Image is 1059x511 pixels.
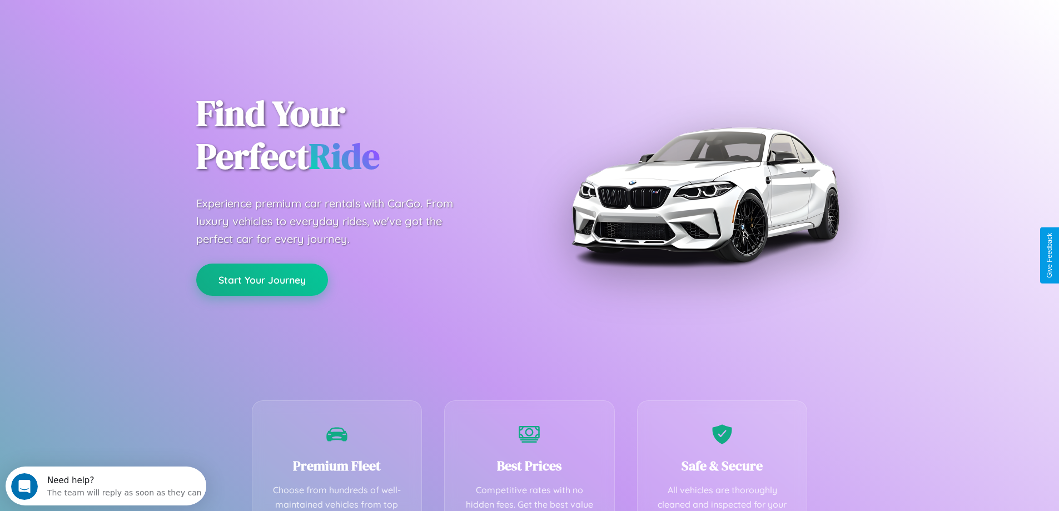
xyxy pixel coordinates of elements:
h1: Find Your Perfect [196,92,513,178]
h3: Best Prices [461,457,598,475]
h3: Safe & Secure [654,457,790,475]
img: Premium BMW car rental vehicle [566,56,844,334]
iframe: Intercom live chat discovery launcher [6,467,206,505]
div: The team will reply as soon as they can [42,18,196,30]
div: Give Feedback [1046,233,1053,278]
p: Experience premium car rentals with CarGo. From luxury vehicles to everyday rides, we've got the ... [196,195,474,248]
iframe: Intercom live chat [11,473,38,500]
div: Open Intercom Messenger [4,4,207,35]
button: Start Your Journey [196,264,328,296]
h3: Premium Fleet [269,457,405,475]
div: Need help? [42,9,196,18]
span: Ride [309,132,380,180]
